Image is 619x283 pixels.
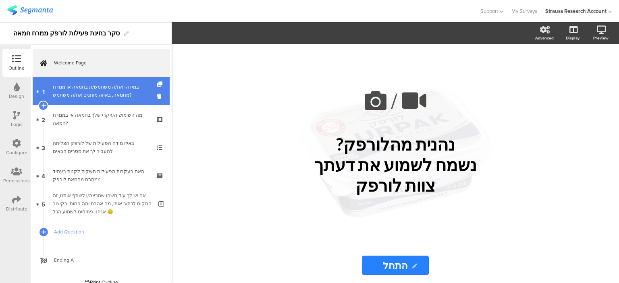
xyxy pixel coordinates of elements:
[42,143,45,152] span: 3
[53,167,149,184] div: האם בעקבות הפעילות תשקול לקנות בעתיד ממרח מחמאת לורפק?
[42,115,45,124] span: 2
[6,205,27,213] div: Distribute
[157,82,164,87] i: Duplicate
[33,133,170,161] a: 3 באיזו מידה הפעילות של לורפק הצליחה להעביר לך את מסרים הבאים
[246,134,544,155] p: נהנית מהלורפק?
[391,85,397,117] span: /
[8,64,25,72] div: Outline
[42,87,45,95] span: 1
[566,35,580,41] div: Display
[53,139,149,155] div: באיזו מידה הפעילות של לורפק הצליחה להעביר לך את מסרים הבאים
[3,177,30,184] div: Permissions
[593,35,609,41] div: Preview
[362,256,428,275] input: Start
[33,190,170,218] a: 5 אם יש לך עוד משהו שתרצה/י לשתף אותנו, זה המקום לכתוב אותו, מה אהבת ומה פחות, בקיצור אנחנו פתוחי...
[11,121,23,128] div: Logic
[545,7,607,15] div: Strauss Research Account
[33,49,170,77] a: Welcome Page
[33,161,170,190] a: 4 האם בעקבות הפעילות תשקול לקנות בעתיד ממרח מחמאת לורפק?
[33,105,170,133] a: 2 מה השימוש העיקרי שלך בחמאה או בממרח חמאה?
[53,111,149,127] div: מה השימוש העיקרי שלך בחמאה או בממרח חמאה?
[246,155,544,175] p: נשמח לשמוע את דעתך
[9,93,24,100] div: Design
[157,93,164,100] i: Delete
[54,228,157,236] span: Add Question
[54,59,157,67] span: Welcome Page
[33,77,170,105] a: 1 במידה ואת/ה משתמש/ת בחמאה או ממרח מחמאה, באיזה מותגים את/ה משתמש?
[13,27,120,40] div: סקר בחינת פעילות לורפק ממרח חמאה
[480,7,498,15] span: Support
[6,149,27,156] div: Configure
[535,35,554,41] div: Advanced
[33,246,170,274] a: Ending A
[53,192,152,216] div: אם יש לך עוד משהו שתרצה/י לשתף אותנו, זה המקום לכתוב אותו, מה אהבת ומה פחות, בקיצור אנחנו פתוחים ...
[53,83,149,99] div: במידה ואת/ה משתמש/ת בחמאה או ממרח מחמאה, באיזה מותגים את/ה משתמש?
[246,175,544,196] p: צוות לורפק
[42,199,45,208] span: 5
[42,171,45,180] span: 4
[54,256,157,264] span: Ending A
[7,5,53,15] img: segmanta logo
